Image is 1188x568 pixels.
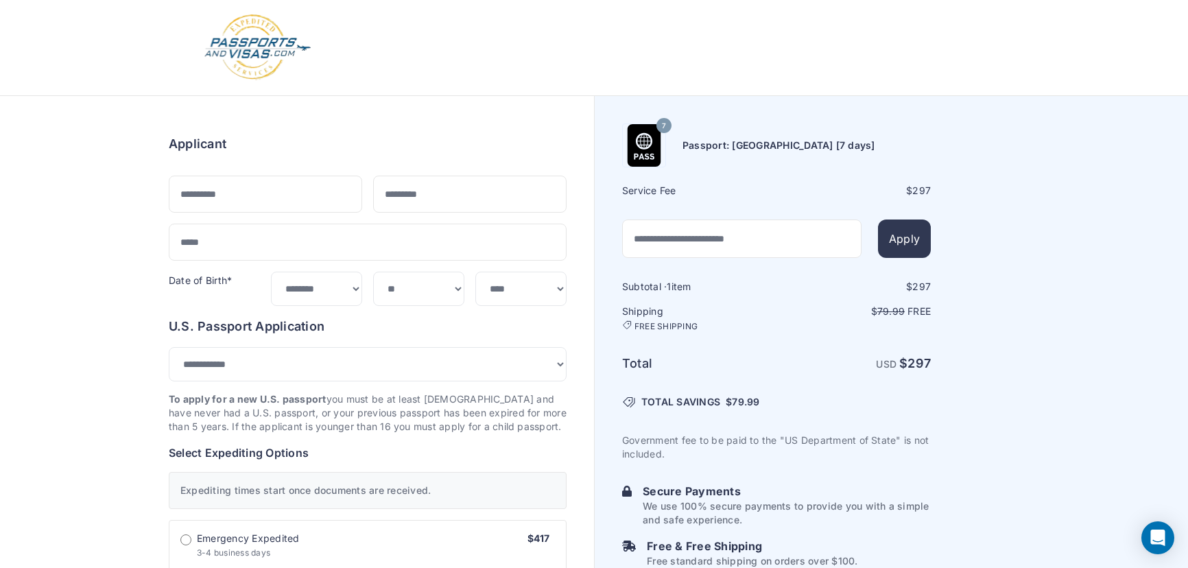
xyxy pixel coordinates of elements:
span: 297 [907,356,931,370]
strong: $ [899,356,931,370]
span: 1 [667,281,671,292]
div: Open Intercom Messenger [1141,521,1174,554]
h6: Applicant [169,134,226,154]
img: Logo [203,14,312,82]
h6: Select Expediting Options [169,445,567,461]
div: $ [778,280,931,294]
span: 7 [662,117,666,135]
strong: To apply for a new U.S. passport [169,393,326,405]
span: 297 [912,185,931,196]
span: FREE SHIPPING [634,321,698,332]
h6: Subtotal · item [622,280,775,294]
img: Product Name [623,124,665,167]
h6: Secure Payments [643,483,931,499]
h6: U.S. Passport Application [169,317,567,336]
span: $417 [527,532,549,544]
span: $ [726,395,759,409]
span: 79.99 [732,396,759,407]
p: you must be at least [DEMOGRAPHIC_DATA] and have never had a U.S. passport, or your previous pass... [169,392,567,434]
button: Apply [878,220,931,258]
span: 297 [912,281,931,292]
span: Emergency Expedited [197,532,300,545]
div: $ [778,184,931,198]
label: Date of Birth* [169,274,232,286]
span: USD [876,358,896,370]
span: TOTAL SAVINGS [641,395,720,409]
div: Expediting times start once documents are received. [169,472,567,509]
h6: Free & Free Shipping [647,538,857,554]
h6: Shipping [622,305,775,332]
h6: Passport: [GEOGRAPHIC_DATA] [7 days] [682,139,875,152]
span: 3-4 business days [197,547,270,558]
h6: Total [622,354,775,373]
span: 79.99 [877,305,905,317]
h6: Service Fee [622,184,775,198]
p: We use 100% secure payments to provide you with a simple and safe experience. [643,499,931,527]
p: $ [778,305,931,318]
p: Government fee to be paid to the "US Department of State" is not included. [622,434,931,461]
span: Free [907,305,931,317]
p: Free standard shipping on orders over $100. [647,554,857,568]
